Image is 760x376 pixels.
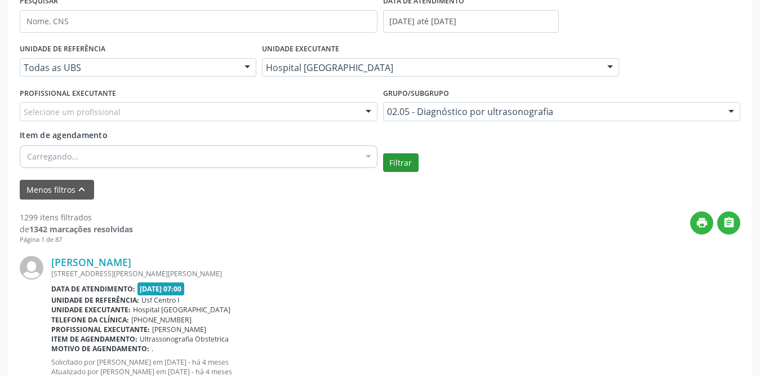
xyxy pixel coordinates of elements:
span: Selecione um profissional [24,106,121,118]
span: 02.05 - Diagnóstico por ultrasonografia [387,106,718,117]
span: . [152,344,153,353]
button: Filtrar [383,153,419,172]
div: [STREET_ADDRESS][PERSON_NAME][PERSON_NAME] [51,269,740,278]
span: [PHONE_NUMBER] [131,315,192,325]
input: Selecione um intervalo [383,10,559,33]
i: keyboard_arrow_up [75,183,88,196]
span: Todas as UBS [24,62,233,73]
div: Página 1 de 87 [20,235,133,245]
a: [PERSON_NAME] [51,256,131,268]
input: Nome, CNS [20,10,377,33]
span: [DATE] 07:00 [137,282,185,295]
label: Grupo/Subgrupo [383,85,449,102]
span: Ultrassonografia Obstetrica [140,334,229,344]
div: 1299 itens filtrados [20,211,133,223]
span: Item de agendamento [20,130,108,140]
button:  [717,211,740,235]
b: Profissional executante: [51,325,150,334]
label: UNIDADE DE REFERÊNCIA [20,41,105,58]
span: Usf Centro I [141,295,179,305]
span: Carregando... [27,151,78,162]
b: Telefone da clínica: [51,315,129,325]
strong: 1342 marcações resolvidas [29,224,133,235]
span: Hospital [GEOGRAPHIC_DATA] [133,305,230,315]
b: Unidade executante: [51,305,131,315]
div: de [20,223,133,235]
span: [PERSON_NAME] [152,325,206,334]
label: PROFISSIONAL EXECUTANTE [20,85,116,102]
i:  [723,216,735,229]
img: img [20,256,43,280]
b: Data de atendimento: [51,284,135,294]
b: Item de agendamento: [51,334,137,344]
b: Motivo de agendamento: [51,344,149,353]
button: Menos filtroskeyboard_arrow_up [20,180,94,200]
span: Hospital [GEOGRAPHIC_DATA] [266,62,597,73]
i: print [696,216,708,229]
label: UNIDADE EXECUTANTE [262,41,339,58]
b: Unidade de referência: [51,295,139,305]
button: print [690,211,713,235]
